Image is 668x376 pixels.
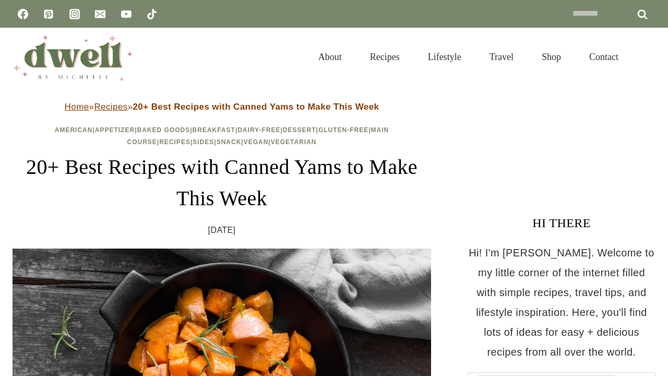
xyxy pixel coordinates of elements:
[95,126,135,134] a: Appetizer
[468,214,655,232] h3: HI THERE
[65,102,89,112] a: Home
[13,151,431,214] h1: 20+ Best Recipes with Canned Yams to Make This Week
[94,102,127,112] a: Recipes
[528,39,575,75] a: Shop
[13,4,33,25] a: Facebook
[116,4,137,25] a: YouTube
[13,33,133,81] img: DWELL by michelle
[475,39,528,75] a: Travel
[283,126,316,134] a: Dessert
[304,39,356,75] a: About
[90,4,111,25] a: Email
[237,126,280,134] a: Dairy-Free
[208,222,236,238] time: [DATE]
[575,39,633,75] a: Contact
[55,126,389,146] span: | | | | | | | | | | | |
[217,138,242,146] a: Snack
[137,126,190,134] a: Baked Goods
[318,126,368,134] a: Gluten-Free
[414,39,475,75] a: Lifestyle
[244,138,269,146] a: Vegan
[133,102,379,112] strong: 20+ Best Recipes with Canned Yams to Make This Week
[64,4,85,25] a: Instagram
[468,243,655,362] p: Hi! I'm [PERSON_NAME]. Welcome to my little corner of the internet filled with simple recipes, tr...
[193,126,235,134] a: Breakfast
[65,102,379,112] span: » »
[141,4,162,25] a: TikTok
[159,138,190,146] a: Recipes
[638,48,655,66] button: View Search Form
[271,138,317,146] a: Vegetarian
[304,39,633,75] nav: Primary Navigation
[193,138,214,146] a: Sides
[356,39,414,75] a: Recipes
[55,126,93,134] a: American
[38,4,59,25] a: Pinterest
